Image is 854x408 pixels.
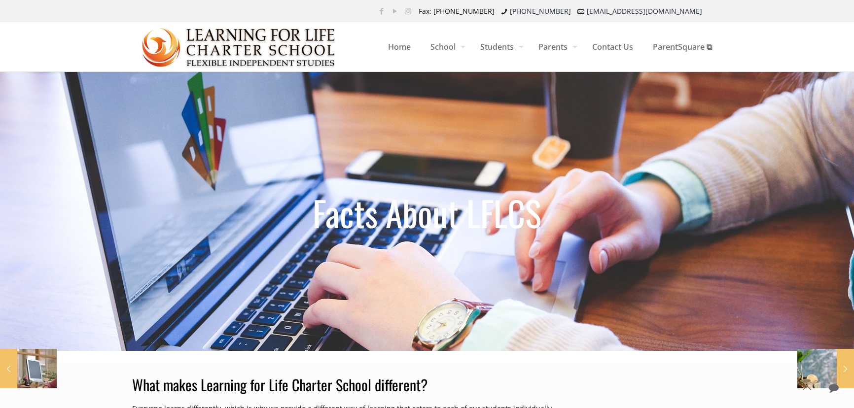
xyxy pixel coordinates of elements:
span: Parents [529,32,582,62]
a: Instagram icon [403,6,413,16]
h1: Facts About LFLCS [85,195,769,230]
span: Students [470,32,529,62]
a: YouTube icon [390,6,400,16]
span: School [421,32,470,62]
a: [PHONE_NUMBER] [510,6,571,16]
img: Facts About LFLCS [142,23,336,72]
i: scroll down icon [415,323,441,348]
a: Back to top icon [796,377,817,398]
span: Home [378,32,421,62]
a: Contact Us [582,22,643,71]
a: Parents [529,22,582,71]
a: Important Info for Seniors[DATE] [797,349,854,388]
a: [EMAIL_ADDRESS][DOMAIN_NAME] [587,6,702,16]
a: Students [470,22,529,71]
a: School [421,22,470,71]
span: Contact Us [582,32,643,62]
i: mail [576,6,586,16]
span: ParentSquare ⧉ [643,32,722,62]
a: Learning for Life Charter School [142,22,336,71]
h3: What makes Learning for Life Charter School different? [132,375,698,395]
a: Home [378,22,421,71]
a: Facebook icon [376,6,387,16]
i: phone [499,6,509,16]
a: ParentSquare ⧉ [643,22,722,71]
